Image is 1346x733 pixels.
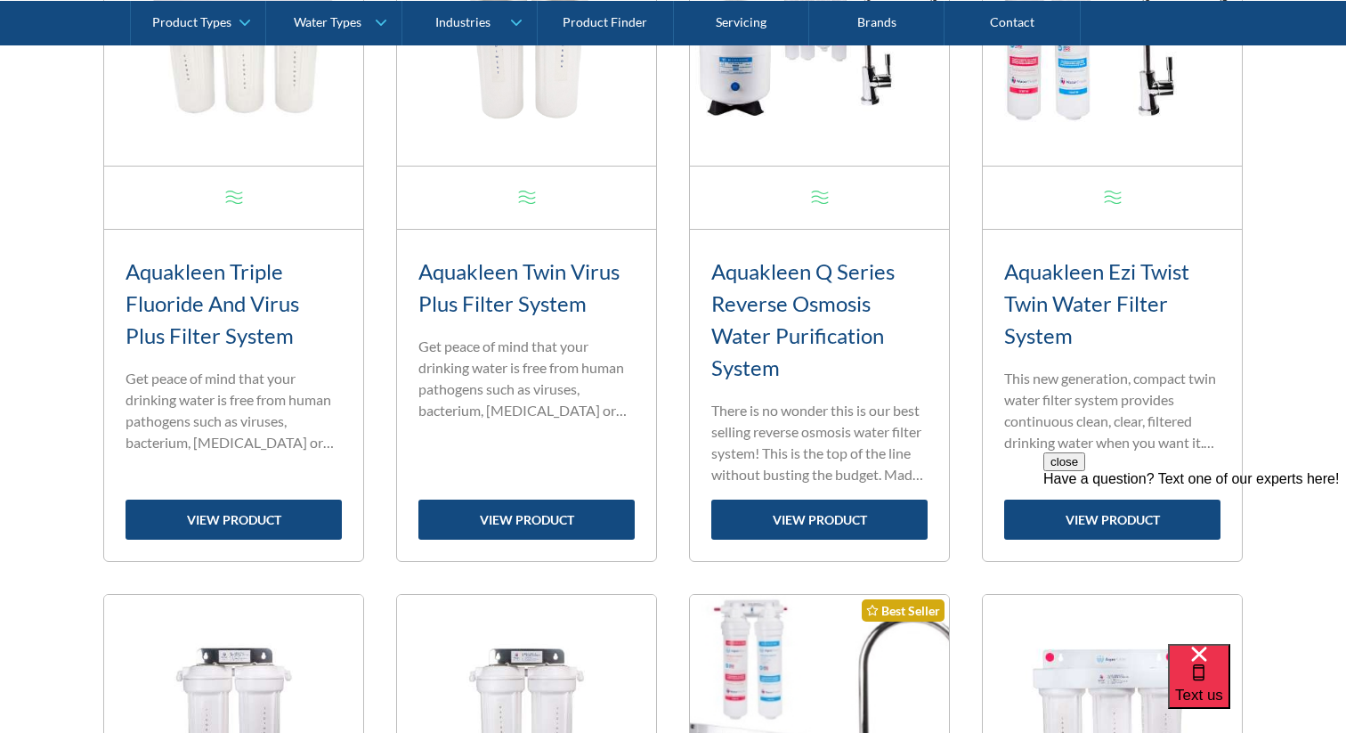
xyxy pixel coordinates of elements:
a: view product [418,500,635,540]
p: This new generation, compact twin water filter system provides continuous clean, clear, filtered ... [1004,368,1220,453]
iframe: podium webchat widget prompt [1043,452,1346,666]
p: Get peace of mind that your drinking water is free from human pathogens such as viruses, bacteriu... [126,368,342,453]
div: Water Types [294,14,361,29]
a: view product [126,500,342,540]
div: Product Types [152,14,231,29]
a: view product [711,500,928,540]
a: view product [1004,500,1220,540]
div: Best Seller [862,599,945,622]
div: Industries [435,14,491,29]
h3: Aquakleen Ezi Twist Twin Water Filter System [1004,256,1220,352]
p: There is no wonder this is our best selling reverse osmosis water filter system! This is the top ... [711,400,928,485]
iframe: podium webchat widget bubble [1168,644,1346,733]
h3: Aquakleen Triple Fluoride And Virus Plus Filter System [126,256,342,352]
h3: Aquakleen Q Series Reverse Osmosis Water Purification System [711,256,928,384]
h3: Aquakleen Twin Virus Plus Filter System [418,256,635,320]
p: Get peace of mind that your drinking water is free from human pathogens such as viruses, bacteriu... [418,336,635,421]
